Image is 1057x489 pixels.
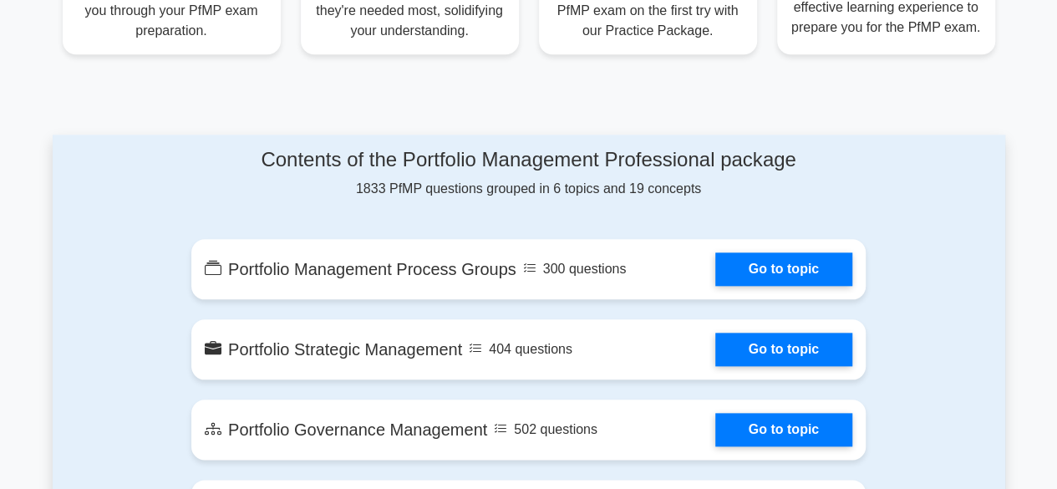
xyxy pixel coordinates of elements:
[715,252,852,286] a: Go to topic
[191,148,866,199] div: 1833 PfMP questions grouped in 6 topics and 19 concepts
[715,333,852,366] a: Go to topic
[191,148,866,172] h4: Contents of the Portfolio Management Professional package
[715,413,852,446] a: Go to topic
